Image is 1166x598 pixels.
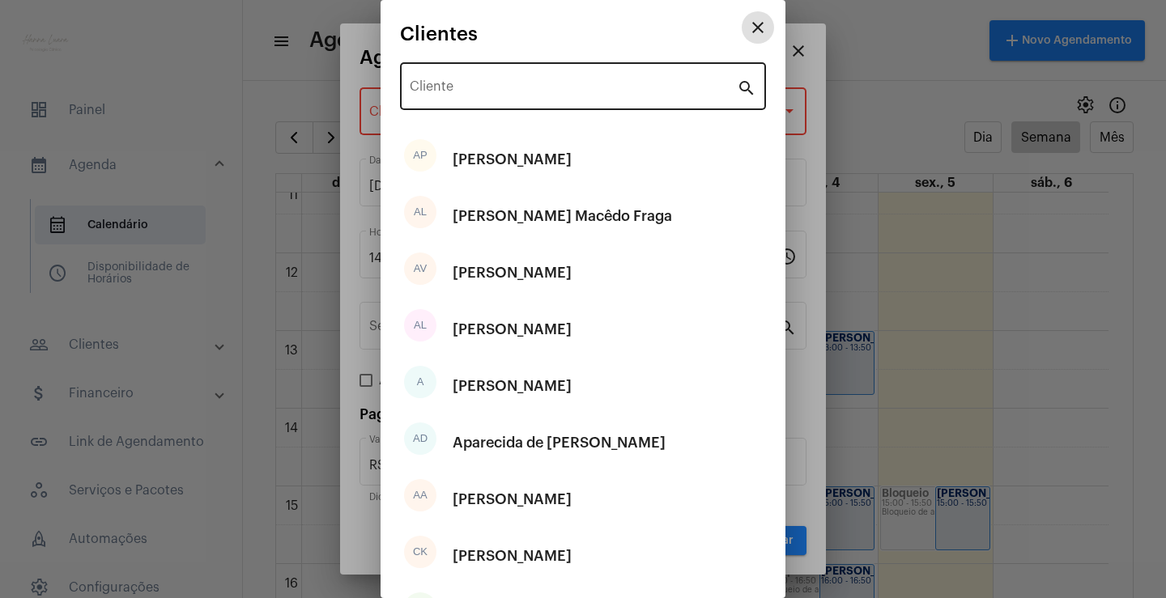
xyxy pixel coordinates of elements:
div: AL [404,196,436,228]
div: [PERSON_NAME] [453,532,572,580]
mat-icon: close [748,18,768,37]
div: AA [404,479,436,511]
div: AD [404,422,436,455]
div: A [404,366,436,398]
input: Pesquisar cliente [410,83,737,97]
mat-icon: search [737,78,756,97]
div: [PERSON_NAME] [453,362,572,410]
div: CK [404,536,436,568]
div: AL [404,309,436,341]
div: AP [404,139,436,172]
div: [PERSON_NAME] Macêdo Fraga [453,192,672,240]
div: AV [404,252,436,285]
span: Clientes [400,23,478,45]
div: [PERSON_NAME] [453,305,572,354]
div: [PERSON_NAME] [453,475,572,524]
div: [PERSON_NAME] [453,135,572,184]
div: [PERSON_NAME] [453,248,572,297]
div: Aparecida de [PERSON_NAME] [453,418,666,467]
